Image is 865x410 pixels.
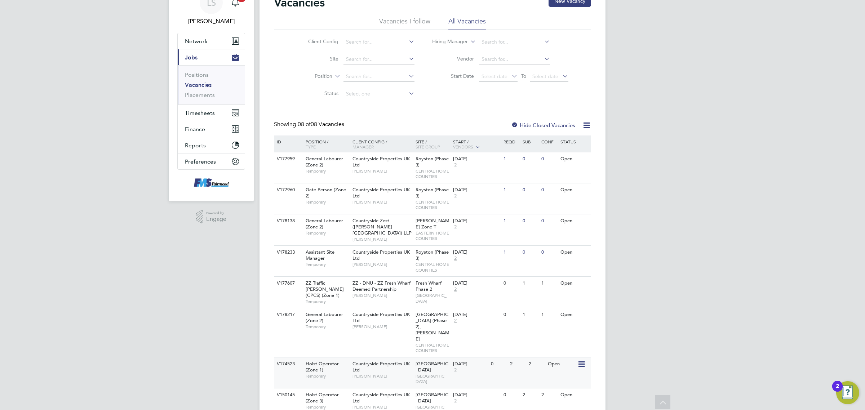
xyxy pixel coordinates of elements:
div: V174523 [275,357,300,371]
div: Status [559,135,590,148]
input: Search for... [479,54,550,64]
div: Conf [540,135,558,148]
button: Timesheets [178,105,245,121]
div: [DATE] [453,392,500,398]
span: Hoist Operator (Zone 1) [306,361,339,373]
div: Open [559,277,590,290]
div: Start / [451,135,502,153]
span: [PERSON_NAME] [352,373,412,379]
span: CENTRAL HOME COUNTIES [416,168,450,179]
a: Go to home page [177,177,245,188]
input: Search for... [343,54,414,64]
div: V177607 [275,277,300,290]
button: Reports [178,137,245,153]
div: 1 [540,277,558,290]
span: 2 [453,318,458,324]
div: 1 [502,214,520,228]
label: Start Date [432,73,474,79]
div: 2 [527,357,546,371]
button: Network [178,33,245,49]
span: Countryside Properties UK Ltd [352,187,410,199]
div: 2 [521,388,540,402]
span: Manager [352,144,374,150]
label: Site [297,55,338,62]
span: Lawrence Schott [177,17,245,26]
span: Finance [185,126,205,133]
span: Countryside Properties UK Ltd [352,249,410,261]
input: Search for... [479,37,550,47]
span: CENTRAL HOME COUNTIES [416,342,450,353]
div: 1 [540,308,558,321]
label: Hiring Manager [426,38,468,45]
div: 1 [521,308,540,321]
span: [PERSON_NAME] [352,324,412,330]
div: 0 [540,183,558,197]
span: [PERSON_NAME] Zone T [416,218,449,230]
a: Positions [185,71,209,78]
div: 1 [502,183,520,197]
span: [PERSON_NAME] [352,236,412,242]
span: Countryside Properties UK Ltd [352,361,410,373]
input: Search for... [343,72,414,82]
span: CENTRAL HOME COUNTIES [416,262,450,273]
div: 2 [540,388,558,402]
div: 0 [489,357,508,371]
div: 2 [508,357,527,371]
span: Temporary [306,168,349,174]
button: Jobs [178,49,245,65]
span: ZZ Traffic [PERSON_NAME] (CPCS) (Zone 1) [306,280,344,298]
span: Fresh Wharf Phase 2 [416,280,442,292]
span: Select date [532,73,558,80]
div: [DATE] [453,361,487,367]
span: General Labourer (Zone 2) [306,218,343,230]
div: V178217 [275,308,300,321]
label: Status [297,90,338,97]
span: Temporary [306,324,349,330]
span: Jobs [185,54,198,61]
div: Open [559,214,590,228]
span: 2 [453,255,458,262]
div: 0 [502,277,520,290]
div: [DATE] [453,280,500,286]
span: 2 [453,398,458,404]
span: [PERSON_NAME] [352,404,412,410]
span: General Labourer (Zone 2) [306,156,343,168]
span: [GEOGRAPHIC_DATA] [416,373,450,384]
div: Open [559,152,590,166]
a: Placements [185,92,215,98]
div: Open [559,308,590,321]
div: [DATE] [453,218,500,224]
span: 2 [453,224,458,230]
span: ZZ - DNU - ZZ Fresh Wharf Deemed Partnership [352,280,411,292]
div: Open [559,246,590,259]
div: [DATE] [453,249,500,255]
div: V178138 [275,214,300,228]
div: 2 [836,386,839,396]
span: Site Group [416,144,440,150]
div: [DATE] [453,312,500,318]
span: Royston (Phase 3) [416,249,449,261]
div: Showing [274,121,346,128]
span: To [519,71,528,81]
div: 0 [540,246,558,259]
div: Reqd [502,135,520,148]
label: Client Config [297,38,338,45]
span: Countryside Properties UK Ltd [352,156,410,168]
div: 1 [521,277,540,290]
input: Select one [343,89,414,99]
div: V177960 [275,183,300,197]
div: Open [546,357,577,371]
div: 1 [502,152,520,166]
span: Countryside Properties UK Ltd [352,311,410,324]
span: Type [306,144,316,150]
span: Royston (Phase 3) [416,156,449,168]
span: [GEOGRAPHIC_DATA] [416,392,448,404]
div: 0 [521,183,540,197]
div: 0 [521,214,540,228]
span: Timesheets [185,110,215,116]
button: Preferences [178,153,245,169]
label: Position [291,73,332,80]
span: Gate Person (Zone 2) [306,187,346,199]
span: [PERSON_NAME] [352,199,412,205]
span: Preferences [185,158,216,165]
